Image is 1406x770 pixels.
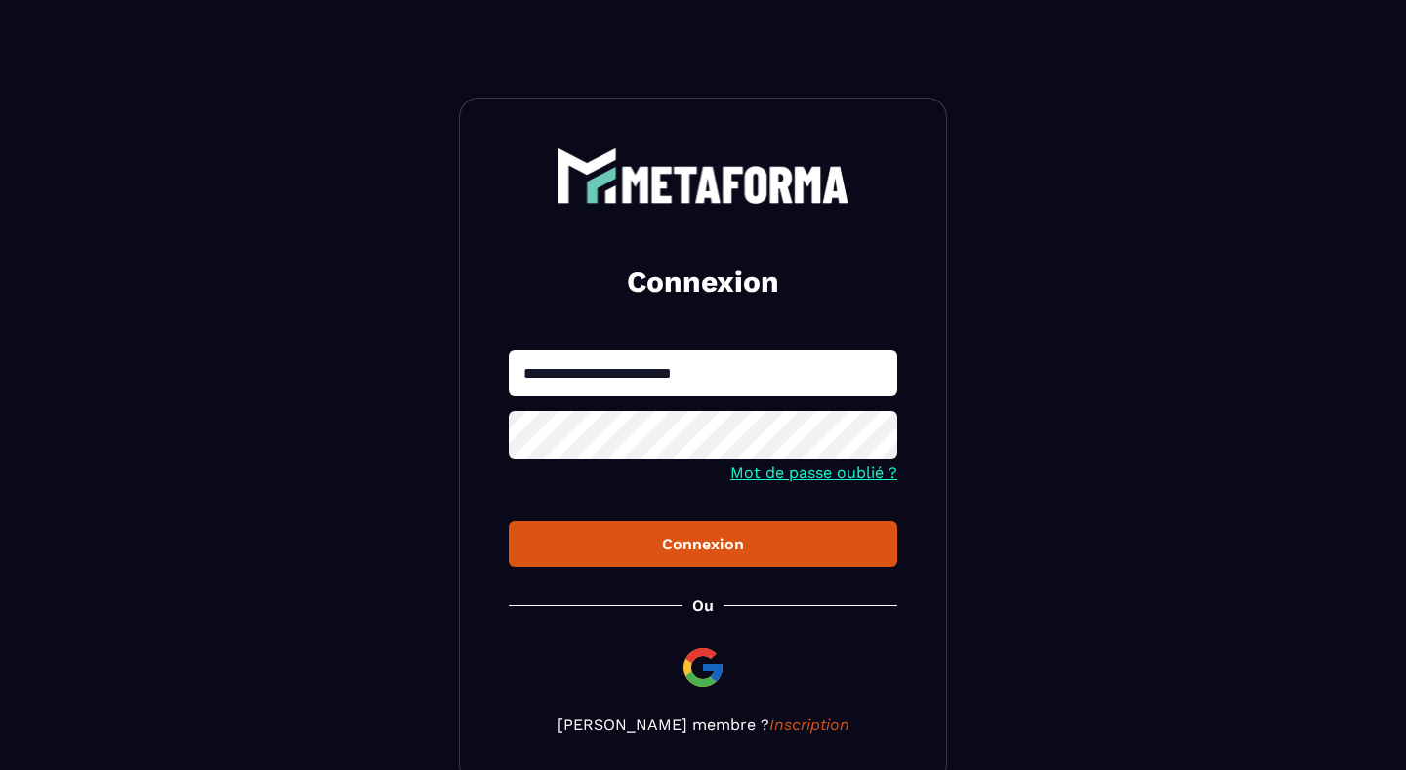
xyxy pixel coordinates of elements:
p: Ou [692,596,714,615]
a: Inscription [769,715,849,734]
a: logo [509,147,897,204]
a: Mot de passe oublié ? [730,464,897,482]
p: [PERSON_NAME] membre ? [509,715,897,734]
button: Connexion [509,521,897,567]
img: logo [557,147,849,204]
h2: Connexion [532,263,874,302]
div: Connexion [524,535,882,553]
img: google [680,644,726,691]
